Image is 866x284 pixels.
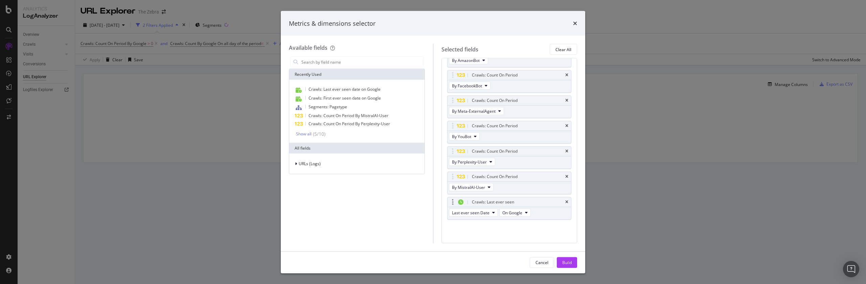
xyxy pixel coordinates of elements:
span: By Perplexity-User [452,159,487,165]
div: Available fields [289,44,327,51]
button: By Perplexity-User [449,158,495,166]
div: Open Intercom Messenger [843,261,859,277]
span: Crawls: First ever seen date on Google [309,95,381,101]
div: times [573,19,577,28]
div: Crawls: Last ever seentimesLast ever seen DateOn Google [447,197,572,220]
span: Last ever seen Date [452,210,489,216]
button: Clear All [550,44,577,55]
span: Crawls: Count On Period By Perplexity-User [309,121,390,127]
div: Crawls: Count On PeriodtimesBy YouBot [447,121,572,144]
div: Crawls: Count On PeriodtimesBy FacebookBot [447,70,572,93]
div: Crawls: Last ever seen [472,199,514,206]
div: All fields [289,143,425,154]
input: Search by field name [301,57,423,67]
div: Metrics & dimensions selector [289,19,375,28]
span: Crawls: Last ever seen date on Google [309,86,381,92]
div: Recently Used [289,69,425,80]
button: By MistralAI-User [449,183,494,192]
div: Build [562,259,572,265]
button: By FacebookBot [449,82,491,90]
span: By Meta-ExternalAgent [452,108,496,114]
button: By AmazonBot [449,57,488,65]
span: By YouBot [452,134,471,139]
div: Show all [296,132,312,136]
div: modal [281,11,585,273]
div: times [565,200,568,204]
div: times [565,124,568,128]
div: Crawls: Count On PeriodtimesBy Meta-ExternalAgent [447,96,572,118]
div: times [565,175,568,179]
span: By MistralAI-User [452,184,485,190]
div: Crawls: Count On Period [472,97,518,104]
div: ( 5 / 10 ) [312,131,325,137]
span: By FacebookBot [452,83,482,89]
div: times [565,99,568,103]
div: Selected fields [441,45,478,53]
button: Build [557,257,577,268]
div: Cancel [535,259,548,265]
div: Crawls: Count On Period [472,123,518,130]
button: By Meta-ExternalAgent [449,107,504,115]
button: On Google [499,209,531,217]
div: times [565,150,568,154]
div: times [565,73,568,78]
div: Crawls: Count On PeriodtimesBy MistralAI-User [447,172,572,195]
span: On Google [502,210,522,216]
button: Cancel [530,257,554,268]
div: Clear All [555,46,571,52]
div: Crawls: Count On Period [472,148,518,155]
div: Crawls: Count On Period [472,72,518,79]
button: By YouBot [449,133,480,141]
span: URLs (Logs) [299,161,321,167]
div: Crawls: Count On PeriodtimesBy Perplexity-User [447,147,572,169]
span: Segments: Pagetype [309,104,347,110]
span: By AmazonBot [452,58,480,63]
span: Crawls: Count On Period By MistralAI-User [309,113,388,118]
div: Crawls: Count On Period [472,174,518,180]
button: Last ever seen Date [449,209,498,217]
